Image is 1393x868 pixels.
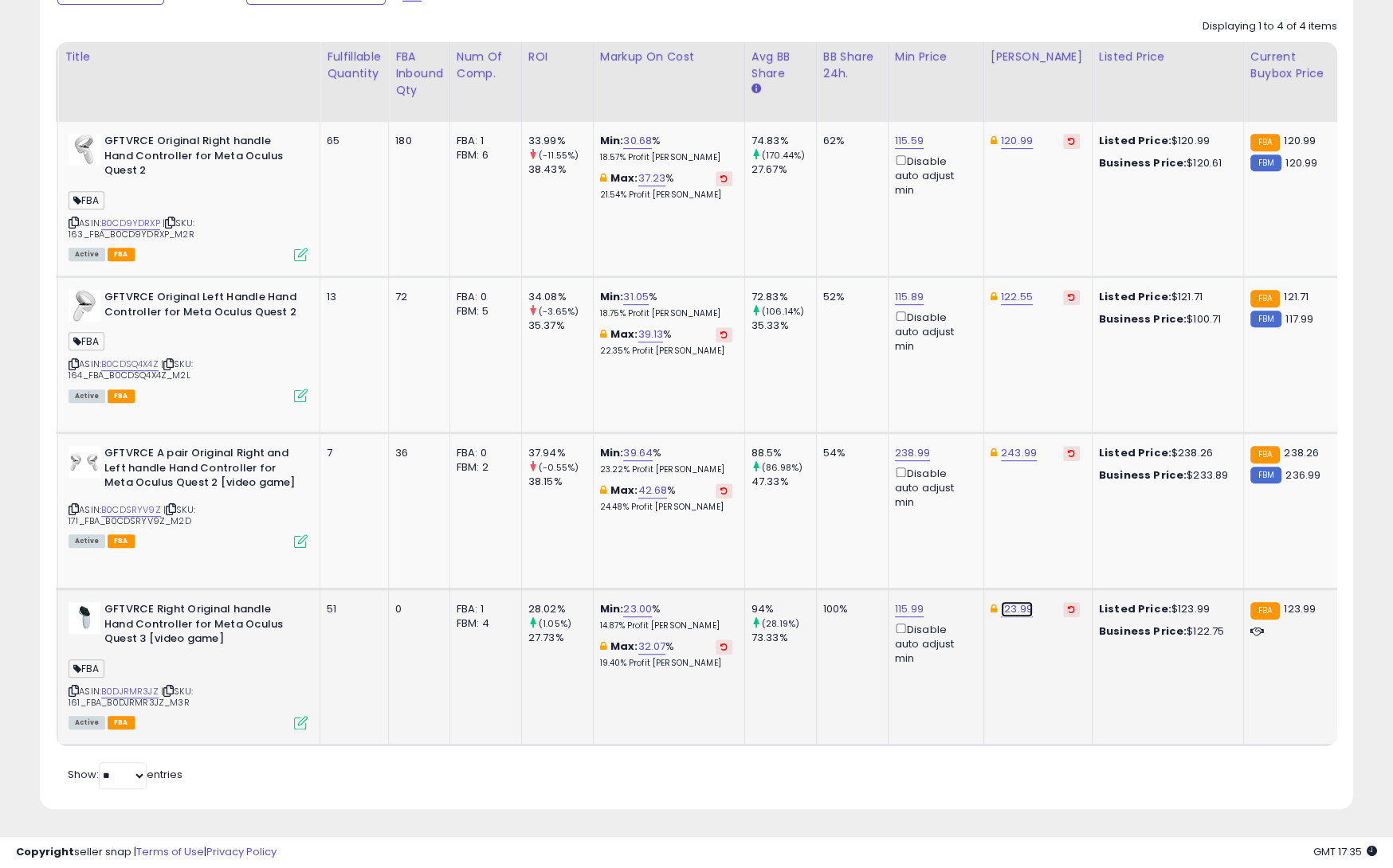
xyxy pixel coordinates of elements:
span: FBA [108,716,135,729]
span: 123.99 [1284,601,1316,616]
div: 72.83% [751,290,816,304]
div: 180 [395,134,438,148]
div: FBA inbound Qty [395,49,443,99]
div: [PERSON_NAME] [991,49,1085,65]
div: FBM: 5 [457,304,509,319]
b: GFTVRCE Original Left Handle Hand Controller for Meta Oculus Quest 2 [104,290,298,323]
small: FBA [1250,290,1280,307]
div: $238.26 [1099,446,1231,460]
b: Listed Price: [1099,133,1171,148]
img: 31-Vy0KSI9L._SL40_.jpg [69,290,100,322]
b: Min: [600,133,624,148]
div: Disable auto adjust min [895,620,971,666]
a: 120.99 [1001,133,1033,149]
div: 65 [327,134,376,148]
b: Business Price: [1099,624,1187,639]
div: Current Buybox Price [1250,49,1332,82]
a: B0CDSQ4X4Z [101,358,159,371]
span: 120.99 [1285,155,1317,170]
div: 100% [823,602,876,616]
div: 47.33% [751,475,816,489]
div: $122.75 [1099,624,1231,639]
a: 37.23 [638,170,666,186]
th: The percentage added to the cost of goods (COGS) that forms the calculator for Min & Max prices. [593,42,744,122]
div: $100.71 [1099,312,1231,326]
a: 122.55 [1001,289,1033,305]
div: ASIN: [69,134,308,260]
span: | SKU: 164_FBA_B0CDSQ4X4Z_M2L [69,358,193,381]
div: Disable auto adjust min [895,152,971,197]
a: 115.99 [895,601,924,617]
div: FBM: 2 [457,460,509,475]
b: Min: [600,445,624,460]
a: Terms of Use [136,844,204,859]
a: B0CD9YDRXP [101,217,160,230]
a: B0DJRMR3JZ [101,685,159,698]
img: 31DwJkzjrSL._SL40_.jpg [69,602,100,634]
div: 7 [327,446,376,460]
span: FBA [69,659,104,678]
span: | SKU: 161_FBA_B0DJRMR3JZ_M3R [69,685,193,709]
small: Avg BB Share. [751,82,761,96]
a: 115.59 [895,133,924,149]
div: 28.02% [528,602,593,616]
span: All listings currently available for purchase on Amazon [69,248,105,261]
b: GFTVRCE Right Original handle Hand Controller for Meta Oculus Quest 3 [video game] [104,602,298,651]
b: Min: [600,289,624,304]
p: 23.22% Profit [PERSON_NAME] [600,464,732,475]
div: seller snap | | [16,845,277,860]
div: BB Share 24h. [823,49,881,82]
p: 18.75% Profit [PERSON_NAME] [600,308,732,319]
div: FBM: 4 [457,616,509,631]
p: 18.57% Profit [PERSON_NAME] [600,152,732,163]
small: FBM [1250,154,1281,171]
a: 243.99 [1001,445,1037,461]
div: 33.99% [528,134,593,148]
small: (170.44%) [762,149,805,162]
a: 39.64 [623,445,653,461]
span: | SKU: 171_FBA_B0CDSRYV9Z_M2D [69,503,195,527]
div: 51 [327,602,376,616]
div: % [600,639,732,669]
span: FBA [69,191,104,209]
span: 2025-10-14 17:35 GMT [1313,844,1377,859]
small: (28.19%) [762,617,799,630]
small: FBA [1250,602,1280,620]
p: 24.48% Profit [PERSON_NAME] [600,502,732,513]
a: B0CDSRYV9Z [101,503,161,517]
p: 22.35% Profit [PERSON_NAME] [600,346,732,357]
span: | SKU: 163_FBA_B0CD9YDRXP_M2R [69,217,194,240]
div: Displaying 1 to 4 of 4 items [1203,19,1337,34]
small: (-11.55%) [539,149,579,162]
small: FBA [1250,446,1280,463]
b: Max: [610,326,638,342]
div: % [600,483,732,513]
a: 123.99 [1001,601,1033,617]
b: Listed Price: [1099,289,1171,304]
small: (1.05%) [539,617,571,630]
span: FBA [108,534,135,548]
div: 73.33% [751,631,816,645]
div: 54% [823,446,876,460]
div: ASIN: [69,446,308,546]
b: Max: [610,639,638,654]
span: 236.99 [1285,467,1320,483]
p: 19.40% Profit [PERSON_NAME] [600,658,732,669]
div: Min Price [895,49,977,65]
div: 94% [751,602,816,616]
small: (-0.55%) [539,461,579,474]
span: FBA [69,332,104,350]
div: ROI [528,49,587,65]
div: % [600,171,732,201]
span: 238.26 [1284,445,1319,460]
b: Min: [600,601,624,616]
b: Business Price: [1099,467,1187,483]
img: 318zId7r+hL._SL40_.jpg [69,134,100,166]
b: Max: [610,483,638,498]
div: 38.43% [528,162,593,177]
div: 34.08% [528,290,593,304]
b: GFTVRCE A pair Original Right and Left handle Hand Controller for Meta Oculus Quest 2 [video game] [104,446,298,495]
span: Show: entries [68,767,182,782]
small: FBA [1250,134,1280,151]
small: (-3.65%) [539,305,579,318]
